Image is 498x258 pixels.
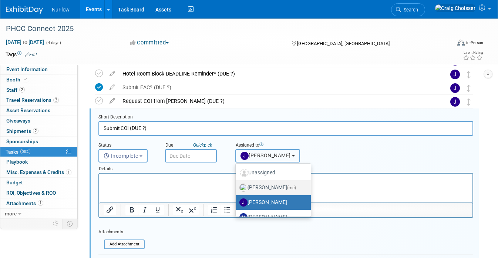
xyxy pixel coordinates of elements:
span: Event Information [6,66,48,72]
img: J.jpg [239,198,248,207]
label: [PERSON_NAME] [239,211,303,223]
span: Staff [6,87,25,93]
img: ExhibitDay [6,6,43,14]
i: Move task [467,71,471,78]
div: Due [165,142,224,149]
label: Unassigned [239,167,303,179]
span: Booth [6,77,29,83]
label: [PERSON_NAME] [239,197,303,208]
div: Event Format [413,38,483,50]
a: Attachments1 [0,198,77,208]
a: Shipments2 [0,126,77,136]
i: Quick [193,143,204,148]
span: ROI, Objectives & ROO [6,190,56,196]
button: Italic [138,205,151,215]
i: Move task [467,85,471,92]
td: Personalize Event Tab Strip [50,219,63,228]
span: Attachments [6,200,43,206]
div: Short Description [98,114,473,121]
div: Event Rating [463,51,483,54]
iframe: Rich Text Area [99,174,472,202]
span: [DATE] [DATE] [6,39,44,46]
button: Bold [125,205,138,215]
input: Due Date [165,149,217,162]
a: edit [106,70,119,77]
a: more [0,209,77,219]
span: NuFlow [52,7,69,13]
img: Jackie McStocker [450,70,460,79]
span: Travel Reservations [6,97,59,103]
i: Booth reservation complete [24,77,27,81]
span: 2 [33,128,38,134]
a: Budget [0,178,77,188]
div: Hotel Room Block DEADLINE Reminder* (DUE ?) [119,67,435,80]
button: Underline [151,205,164,215]
span: (me) [287,185,296,190]
span: [GEOGRAPHIC_DATA], [GEOGRAPHIC_DATA] [297,41,390,46]
img: Jackie McStocker [450,83,460,93]
a: Event Information [0,64,77,74]
button: Committed [128,39,172,47]
button: [PERSON_NAME] [235,149,300,162]
span: 1 [66,170,71,175]
a: Tasks20% [0,147,77,157]
span: Playbook [6,159,28,165]
a: Search [391,3,425,16]
span: Shipments [6,128,38,134]
a: edit [106,98,119,104]
a: Sponsorships [0,137,77,147]
img: Format-Inperson.png [457,40,465,46]
a: Misc. Expenses & Credits1 [0,167,77,177]
td: Tags [6,51,37,58]
a: Playbook [0,157,77,167]
a: Travel Reservations2 [0,95,77,105]
a: ROI, Objectives & ROO [0,188,77,198]
span: Asset Reservations [6,107,50,113]
i: Move task [467,98,471,105]
button: Subscript [173,205,186,215]
span: 20% [20,149,30,154]
span: more [5,211,17,217]
a: Giveaways [0,116,77,126]
img: M.jpg [239,213,248,221]
span: 2 [19,87,25,93]
img: Unassigned-User-Icon.png [240,169,248,177]
span: Giveaways [6,118,30,124]
div: Submit EAC? (DUE ?) [119,81,435,94]
div: Request COI from [PERSON_NAME] (DUE ?) [119,95,435,107]
img: Craig Choisser [435,4,476,12]
span: Sponsorships [6,138,38,144]
td: Toggle Event Tabs [63,219,78,228]
label: [PERSON_NAME] [239,182,303,194]
button: Numbered list [208,205,221,215]
span: [PERSON_NAME] [240,153,291,158]
span: (4 days) [46,40,61,45]
button: Bullet list [221,205,233,215]
button: Insert/edit link [104,205,116,215]
span: to [21,39,28,45]
button: Incomplete [98,149,148,162]
a: Booth [0,75,77,85]
a: Quickpick [192,142,213,148]
span: 2 [53,97,59,103]
a: Asset Reservations [0,105,77,115]
div: PHCC Connect 2025 [3,22,443,36]
div: In-Person [466,40,483,46]
button: Superscript [186,205,199,215]
input: Name of task or a short description [98,121,473,135]
span: Search [401,7,418,13]
div: Assigned to [235,142,321,149]
div: Attachments [98,229,145,235]
a: edit [106,84,119,91]
img: Jackie McStocker [450,97,460,107]
div: Details [98,162,473,173]
span: Budget [6,180,23,185]
span: Incomplete [104,153,138,159]
div: Status [98,142,154,149]
span: 1 [38,200,43,206]
span: Tasks [6,149,30,155]
a: Staff2 [0,85,77,95]
a: Edit [25,52,37,57]
span: Misc. Expenses & Credits [6,169,71,175]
